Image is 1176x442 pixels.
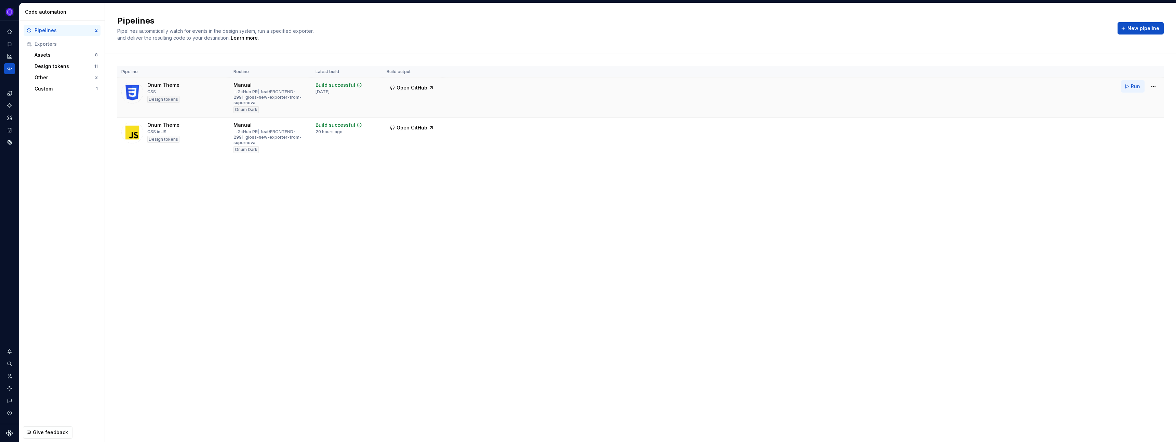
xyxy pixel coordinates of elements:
[25,9,102,15] div: Code automation
[4,125,15,136] a: Storybook stories
[233,82,252,88] div: Manual
[4,112,15,123] a: Assets
[32,50,101,60] button: Assets8
[35,63,94,70] div: Design tokens
[33,429,68,436] span: Give feedback
[96,86,98,92] div: 1
[233,89,307,106] div: → GitHub PR feat/FRONTEND-2991_gloss-new-exporter-from-supernova
[316,122,355,128] div: Build successful
[387,122,437,134] button: Open GitHub
[147,122,179,128] div: Onum Theme
[387,82,437,94] button: Open GitHub
[4,39,15,50] a: Documentation
[5,8,14,16] img: 868fd657-9a6c-419b-b302-5d6615f36a2c.png
[387,126,437,132] a: Open GitHub
[258,129,259,134] span: |
[233,146,259,153] div: Onum Dark
[32,61,101,72] button: Design tokens11
[147,96,179,103] div: Design tokens
[387,86,437,92] a: Open GitHub
[258,89,259,94] span: |
[4,51,15,62] a: Analytics
[1118,22,1164,34] button: New pipeline
[1121,80,1145,93] button: Run
[94,64,98,69] div: 11
[4,346,15,357] button: Notifications
[6,430,13,437] svg: Supernova Logo
[4,371,15,382] a: Invite team
[233,122,252,128] div: Manual
[35,74,95,81] div: Other
[95,52,98,58] div: 8
[147,89,156,95] div: CSS
[95,28,98,33] div: 2
[311,66,383,78] th: Latest build
[35,41,98,47] div: Exporters
[1131,83,1140,90] span: Run
[147,82,179,88] div: Onum Theme
[229,66,311,78] th: Routine
[147,136,179,143] div: Design tokens
[4,63,15,74] a: Code automation
[1127,25,1159,32] span: New pipeline
[316,129,343,135] div: 20 hours ago
[24,25,101,36] button: Pipelines2
[95,75,98,80] div: 3
[4,383,15,394] a: Settings
[32,83,101,94] button: Custom1
[4,137,15,148] a: Data sources
[23,426,72,439] button: Give feedback
[32,72,101,83] button: Other3
[4,100,15,111] a: Components
[233,129,307,146] div: → GitHub PR feat/FRONTEND-2991_gloss-new-exporter-from-supernova
[35,85,96,92] div: Custom
[117,15,1109,26] h2: Pipelines
[117,66,229,78] th: Pipeline
[4,395,15,406] button: Contact support
[4,358,15,369] button: Search ⌘K
[35,52,95,58] div: Assets
[117,28,315,41] span: Pipelines automatically watch for events in the design system, run a specified exporter, and deli...
[4,88,15,99] a: Design tokens
[397,124,427,131] span: Open GitHub
[233,106,259,113] div: Onum Dark
[383,66,443,78] th: Build output
[35,27,95,34] div: Pipelines
[316,89,330,95] div: [DATE]
[4,26,15,37] a: Home
[397,84,427,91] span: Open GitHub
[230,36,259,41] span: .
[231,34,258,41] a: Learn more
[316,82,355,88] div: Build successful
[147,129,166,135] div: CSS in JS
